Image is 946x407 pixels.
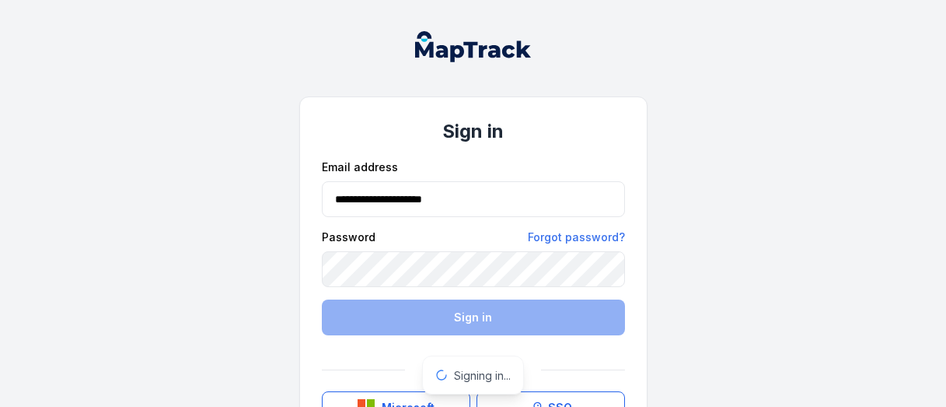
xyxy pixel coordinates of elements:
[390,31,557,62] nav: Global
[322,354,625,385] div: Or continue with
[322,119,625,144] h1: Sign in
[322,160,398,175] label: Email address
[454,369,511,382] span: Signing in...
[322,230,375,245] label: Password
[528,230,625,245] a: Forgot password?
